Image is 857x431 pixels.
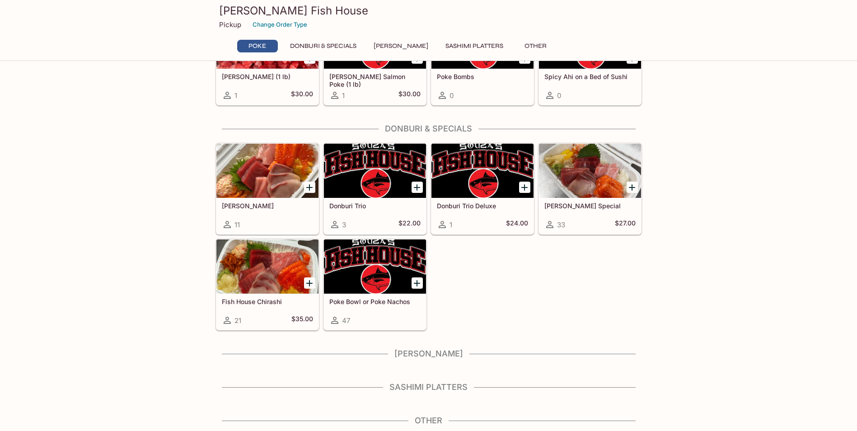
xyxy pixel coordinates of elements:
[431,144,534,198] div: Donburi Trio Deluxe
[506,219,528,230] h5: $24.00
[324,14,426,69] div: Ora King Salmon Poke (1 lb)
[342,91,345,100] span: 1
[437,73,528,80] h5: Poke Bombs
[291,90,313,101] h5: $30.00
[329,298,421,305] h5: Poke Bowl or Poke Nachos
[237,40,278,52] button: Poke
[450,220,452,229] span: 1
[222,298,313,305] h5: Fish House Chirashi
[412,182,423,193] button: Add Donburi Trio
[215,382,642,392] h4: Sashimi Platters
[291,315,313,326] h5: $35.00
[323,143,426,234] a: Donburi Trio3$22.00
[440,40,508,52] button: Sashimi Platters
[557,220,565,229] span: 33
[539,14,641,69] div: Spicy Ahi on a Bed of Sushi
[323,239,426,330] a: Poke Bowl or Poke Nachos47
[544,202,636,210] h5: [PERSON_NAME] Special
[412,277,423,289] button: Add Poke Bowl or Poke Nachos
[216,14,318,69] div: Ahi Poke (1 lb)
[216,144,318,198] div: Sashimi Donburis
[215,416,642,426] h4: Other
[215,349,642,359] h4: [PERSON_NAME]
[222,73,313,80] h5: [PERSON_NAME] (1 lb)
[342,316,350,325] span: 47
[615,219,636,230] h5: $27.00
[324,144,426,198] div: Donburi Trio
[215,124,642,134] h4: Donburi & Specials
[216,143,319,234] a: [PERSON_NAME]11
[544,73,636,80] h5: Spicy Ahi on a Bed of Sushi
[234,316,241,325] span: 21
[398,219,421,230] h5: $22.00
[342,220,346,229] span: 3
[222,202,313,210] h5: [PERSON_NAME]
[219,20,241,29] p: Pickup
[519,182,530,193] button: Add Donburi Trio Deluxe
[450,91,454,100] span: 0
[329,202,421,210] h5: Donburi Trio
[431,143,534,234] a: Donburi Trio Deluxe1$24.00
[216,239,319,330] a: Fish House Chirashi21$35.00
[324,239,426,294] div: Poke Bowl or Poke Nachos
[216,239,318,294] div: Fish House Chirashi
[539,143,642,234] a: [PERSON_NAME] Special33$27.00
[539,144,641,198] div: Souza Special
[627,182,638,193] button: Add Souza Special
[234,220,240,229] span: 11
[304,182,315,193] button: Add Sashimi Donburis
[437,202,528,210] h5: Donburi Trio Deluxe
[285,40,361,52] button: Donburi & Specials
[369,40,433,52] button: [PERSON_NAME]
[557,91,561,100] span: 0
[431,14,534,69] div: Poke Bombs
[304,277,315,289] button: Add Fish House Chirashi
[515,40,556,52] button: Other
[329,73,421,88] h5: [PERSON_NAME] Salmon Poke (1 lb)
[248,18,311,32] button: Change Order Type
[234,91,237,100] span: 1
[398,90,421,101] h5: $30.00
[219,4,638,18] h3: [PERSON_NAME] Fish House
